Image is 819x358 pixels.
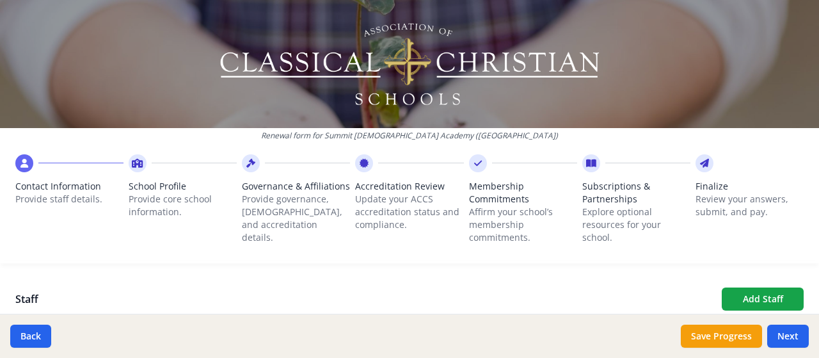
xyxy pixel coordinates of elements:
[15,291,712,307] h1: Staff
[582,180,690,206] span: Subscriptions & Partnerships
[469,180,577,206] span: Membership Commitments
[469,206,577,244] p: Affirm your school’s membership commitments.
[696,193,804,218] p: Review your answers, submit, and pay.
[129,193,237,218] p: Provide core school information.
[355,193,463,231] p: Update your ACCS accreditation status and compliance.
[582,206,690,244] p: Explore optional resources for your school.
[767,325,809,348] button: Next
[218,19,601,109] img: Logo
[15,193,123,206] p: Provide staff details.
[129,180,237,193] span: School Profile
[242,193,350,244] p: Provide governance, [DEMOGRAPHIC_DATA], and accreditation details.
[355,180,463,193] span: Accreditation Review
[681,325,762,348] button: Save Progress
[15,180,123,193] span: Contact Information
[722,288,804,311] button: Add Staff
[696,180,804,193] span: Finalize
[242,180,350,193] span: Governance & Affiliations
[10,325,51,348] button: Back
